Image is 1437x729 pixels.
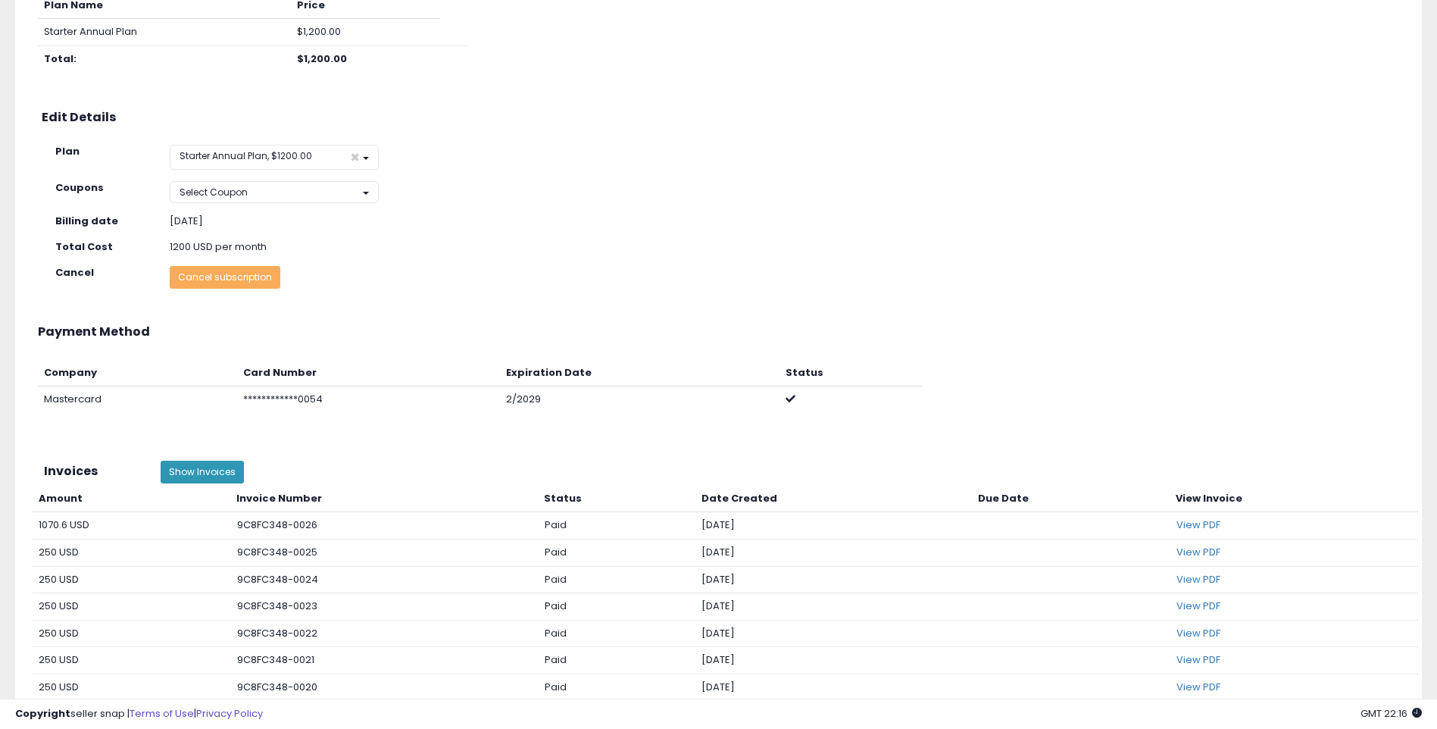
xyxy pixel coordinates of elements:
td: 9C8FC348-0026 [231,512,539,540]
button: Cancel subscription [170,266,280,289]
a: View PDF [1176,680,1220,694]
th: Card Number [237,360,499,386]
td: 250 USD [33,674,230,701]
td: [DATE] [695,647,972,674]
strong: Plan [55,144,80,158]
span: Select Coupon [180,186,248,199]
a: View PDF [1176,652,1220,667]
td: 9C8FC348-0021 [231,647,539,674]
a: View PDF [1176,599,1220,613]
th: Status [779,360,923,386]
th: Due Date [972,486,1170,512]
h3: Edit Details [42,111,1395,124]
a: Terms of Use [130,706,194,721]
td: 250 USD [33,593,230,621]
td: 9C8FC348-0022 [231,620,539,647]
span: × [350,149,360,165]
td: 250 USD [33,566,230,593]
td: Paid [539,620,696,647]
td: 1070.6 USD [33,512,230,540]
strong: Coupons [55,180,104,195]
button: Select Coupon [170,181,378,203]
td: 9C8FC348-0023 [231,593,539,621]
td: [DATE] [695,593,972,621]
td: [DATE] [695,674,972,701]
th: Status [539,486,696,512]
span: Starter Annual Plan, $1200.00 [180,149,312,162]
td: $1,200.00 [291,19,440,46]
div: seller snap | | [15,707,263,721]
strong: Copyright [15,706,70,721]
td: Paid [539,539,696,566]
th: Date Created [695,486,972,512]
a: View PDF [1176,545,1220,559]
td: Paid [539,593,696,621]
button: Show Invoices [161,461,244,483]
td: [DATE] [695,566,972,593]
th: Company [38,360,237,386]
strong: Billing date [55,214,118,228]
b: Total: [44,52,77,66]
td: Mastercard [38,386,237,413]
td: 9C8FC348-0024 [231,566,539,593]
td: Paid [539,512,696,540]
th: Invoice Number [231,486,539,512]
a: View PDF [1176,626,1220,640]
strong: Cancel [55,265,94,280]
td: 2/2029 [500,386,779,413]
td: 9C8FC348-0025 [231,539,539,566]
a: Privacy Policy [196,706,263,721]
td: [DATE] [695,620,972,647]
td: 250 USD [33,647,230,674]
th: Expiration Date [500,360,779,386]
h3: Invoices [44,465,138,478]
td: Paid [539,647,696,674]
td: [DATE] [695,539,972,566]
td: [DATE] [695,512,972,540]
td: Paid [539,566,696,593]
a: View PDF [1176,572,1220,587]
td: 250 USD [33,539,230,566]
a: View PDF [1176,518,1220,532]
div: [DATE] [170,214,490,229]
th: View Invoice [1170,486,1418,512]
div: 1200 USD per month [158,240,501,255]
strong: Total Cost [55,239,113,254]
b: $1,200.00 [297,52,347,66]
td: 9C8FC348-0020 [231,674,539,701]
button: Starter Annual Plan, $1200.00 × [170,145,378,170]
td: Starter Annual Plan [38,19,291,46]
td: 250 USD [33,620,230,647]
h3: Payment Method [38,325,1399,339]
th: Amount [33,486,230,512]
td: Paid [539,674,696,701]
span: 2025-10-9 22:16 GMT [1360,706,1422,721]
